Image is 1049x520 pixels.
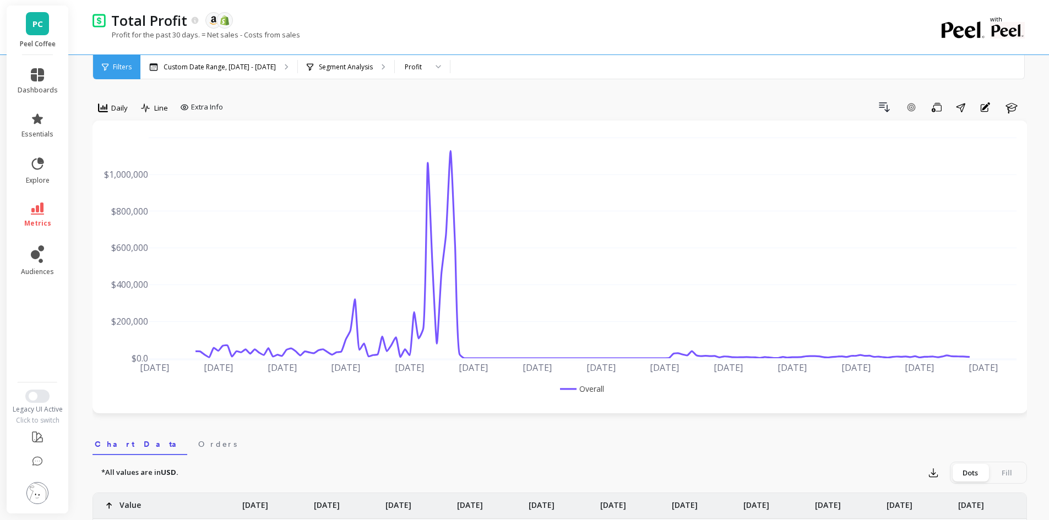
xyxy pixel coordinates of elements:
[198,439,237,450] span: Orders
[154,103,168,113] span: Line
[161,467,178,477] strong: USD.
[457,493,483,511] p: [DATE]
[111,11,187,30] p: Total Profit
[93,13,106,27] img: header icon
[191,102,223,113] span: Extra Info
[101,467,178,478] p: *All values are in
[405,62,427,72] div: Profit
[887,493,912,511] p: [DATE]
[32,18,43,30] span: PC
[319,63,373,72] p: Segment Analysis
[18,86,58,95] span: dashboards
[164,63,276,72] p: Custom Date Range, [DATE] - [DATE]
[952,464,988,481] div: Dots
[119,493,141,511] p: Value
[958,493,984,511] p: [DATE]
[7,416,69,425] div: Click to switch
[600,493,626,511] p: [DATE]
[111,103,128,113] span: Daily
[990,22,1025,39] img: partner logo
[743,493,769,511] p: [DATE]
[25,390,50,403] button: Switch to New UI
[529,493,555,511] p: [DATE]
[93,30,300,40] p: Profit for the past 30 days. = Net sales - Costs from sales
[385,493,411,511] p: [DATE]
[314,493,340,511] p: [DATE]
[21,267,54,276] span: audiences
[18,40,58,48] p: Peel Coffee
[21,130,53,139] span: essentials
[113,63,132,72] span: Filters
[988,464,1025,481] div: Fill
[7,405,69,414] div: Legacy UI Active
[242,493,268,511] p: [DATE]
[209,15,219,25] img: api.amazon.svg
[93,430,1027,455] nav: Tabs
[990,17,1025,22] p: with
[220,15,230,25] img: api.shopify.svg
[26,176,50,185] span: explore
[26,482,48,504] img: profile picture
[24,219,51,228] span: metrics
[672,493,698,511] p: [DATE]
[815,493,841,511] p: [DATE]
[95,439,185,450] span: Chart Data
